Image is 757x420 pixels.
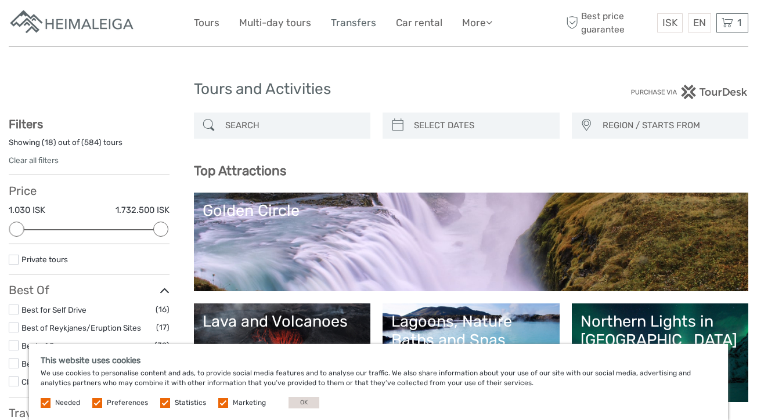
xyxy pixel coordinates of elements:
[9,184,170,198] h3: Price
[116,204,170,216] label: 1.732.500 ISK
[29,344,728,420] div: We use cookies to personalise content and ads, to provide social media features and to analyse ou...
[462,15,492,31] a: More
[16,20,131,30] p: We're away right now. Please check back later!
[84,137,99,148] label: 584
[21,323,141,332] a: Best of Reykjanes/Eruption Sites
[630,85,748,99] img: PurchaseViaTourDesk.png
[107,398,148,408] label: Preferences
[41,356,716,365] h5: This website uses cookies
[203,201,740,283] a: Golden Circle
[175,398,206,408] label: Statistics
[331,15,376,31] a: Transfers
[21,255,68,264] a: Private tours
[239,15,311,31] a: Multi-day tours
[9,406,170,420] h3: Travel Method
[21,341,80,350] a: Best of Summer
[597,116,743,135] button: REGION / STARTS FROM
[736,17,743,28] span: 1
[391,312,551,350] div: Lagoons, Nature Baths and Spas
[154,339,170,352] span: (32)
[688,13,711,32] div: EN
[581,312,740,350] div: Northern Lights in [GEOGRAPHIC_DATA]
[156,321,170,334] span: (17)
[45,137,53,148] label: 18
[581,312,740,393] a: Northern Lights in [GEOGRAPHIC_DATA]
[203,312,362,331] div: Lava and Volcanoes
[289,397,319,408] button: OK
[9,9,136,37] img: Apartments in Reykjavik
[21,359,73,368] a: Best of Winter
[203,201,740,220] div: Golden Circle
[662,17,677,28] span: ISK
[391,312,551,393] a: Lagoons, Nature Baths and Spas
[396,15,442,31] a: Car rental
[194,163,286,179] b: Top Attractions
[9,283,170,297] h3: Best Of
[194,80,564,99] h1: Tours and Activities
[203,312,362,393] a: Lava and Volcanoes
[55,398,80,408] label: Needed
[221,115,365,136] input: SEARCH
[134,18,147,32] button: Open LiveChat chat widget
[21,377,69,386] a: Classic Tours
[564,10,655,35] span: Best price guarantee
[156,303,170,316] span: (16)
[9,204,45,216] label: 1.030 ISK
[9,155,59,165] a: Clear all filters
[9,117,43,131] strong: Filters
[9,137,170,155] div: Showing ( ) out of ( ) tours
[409,115,554,136] input: SELECT DATES
[233,398,266,408] label: Marketing
[21,305,86,314] a: Best for Self Drive
[194,15,219,31] a: Tours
